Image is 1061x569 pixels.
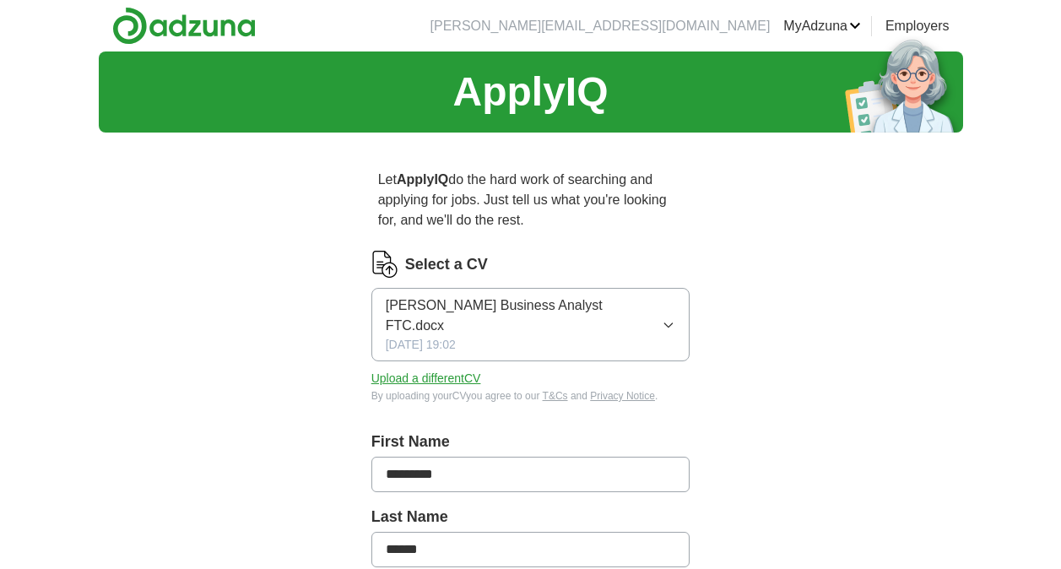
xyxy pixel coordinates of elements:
[386,295,663,336] span: [PERSON_NAME] Business Analyst FTC.docx
[386,336,456,354] span: [DATE] 19:02
[371,288,690,361] button: [PERSON_NAME] Business Analyst FTC.docx[DATE] 19:02
[371,431,690,453] label: First Name
[452,62,608,122] h1: ApplyIQ
[405,253,488,276] label: Select a CV
[885,16,950,36] a: Employers
[371,506,690,528] label: Last Name
[371,370,481,387] button: Upload a differentCV
[371,388,690,404] div: By uploading your CV you agree to our and .
[543,390,568,402] a: T&Cs
[371,251,398,278] img: CV Icon
[783,16,861,36] a: MyAdzuna
[112,7,256,45] img: Adzuna logo
[590,390,655,402] a: Privacy Notice
[371,163,690,237] p: Let do the hard work of searching and applying for jobs. Just tell us what you're looking for, an...
[397,172,448,187] strong: ApplyIQ
[430,16,771,36] li: [PERSON_NAME][EMAIL_ADDRESS][DOMAIN_NAME]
